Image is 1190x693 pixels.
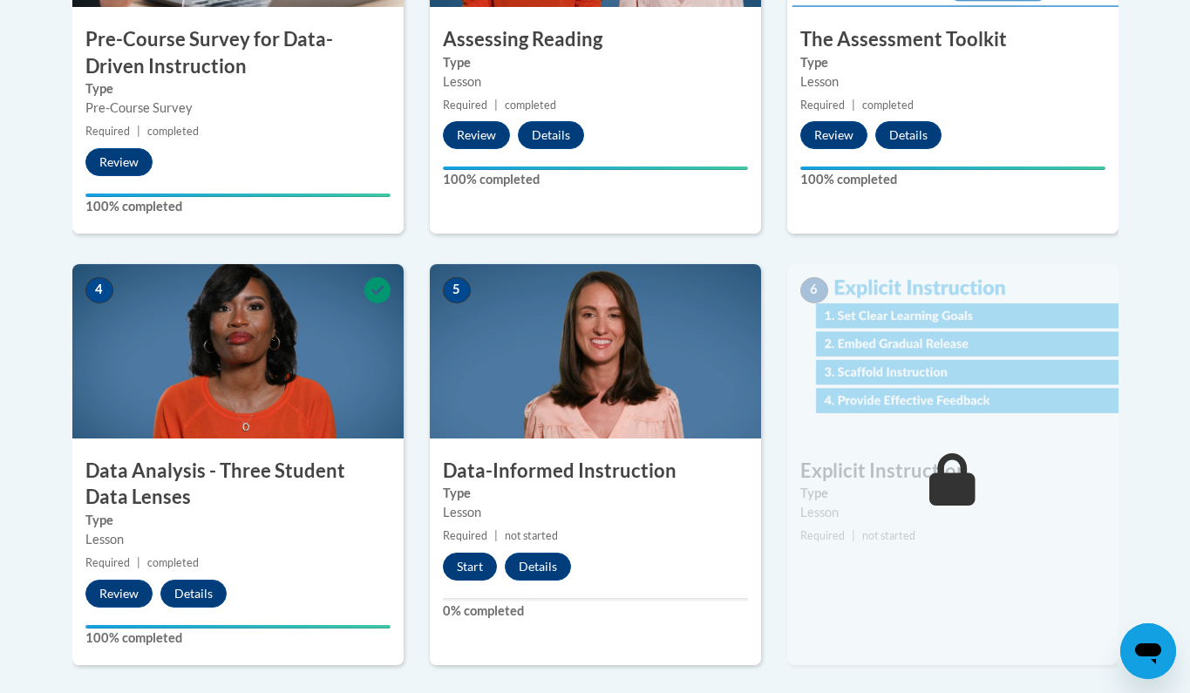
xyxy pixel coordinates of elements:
[137,125,140,138] span: |
[862,99,914,112] span: completed
[72,26,404,80] h3: Pre-Course Survey for Data-Driven Instruction
[518,121,584,149] button: Details
[1120,623,1176,679] iframe: Button to launch messaging window
[443,170,748,189] label: 100% completed
[443,553,497,581] button: Start
[85,277,113,303] span: 4
[85,79,391,99] label: Type
[505,553,571,581] button: Details
[443,601,748,621] label: 0% completed
[430,26,761,53] h3: Assessing Reading
[494,99,498,112] span: |
[494,529,498,542] span: |
[443,484,748,503] label: Type
[85,99,391,118] div: Pre-Course Survey
[800,166,1105,170] div: Your progress
[800,484,1105,503] label: Type
[852,99,855,112] span: |
[85,148,153,176] button: Review
[147,125,199,138] span: completed
[160,580,227,608] button: Details
[137,556,140,569] span: |
[875,121,942,149] button: Details
[505,99,556,112] span: completed
[800,503,1105,522] div: Lesson
[85,125,130,138] span: Required
[443,529,487,542] span: Required
[443,277,471,303] span: 5
[787,458,1119,485] h3: Explicit Instruction
[443,121,510,149] button: Review
[85,556,130,569] span: Required
[800,277,828,303] span: 6
[800,121,867,149] button: Review
[85,511,391,530] label: Type
[800,170,1105,189] label: 100% completed
[852,529,855,542] span: |
[85,580,153,608] button: Review
[72,458,404,512] h3: Data Analysis - Three Student Data Lenses
[85,194,391,197] div: Your progress
[862,529,915,542] span: not started
[430,264,761,438] img: Course Image
[800,529,845,542] span: Required
[85,628,391,648] label: 100% completed
[787,264,1119,438] img: Course Image
[147,556,199,569] span: completed
[443,503,748,522] div: Lesson
[85,197,391,216] label: 100% completed
[443,72,748,92] div: Lesson
[800,72,1105,92] div: Lesson
[443,99,487,112] span: Required
[787,26,1119,53] h3: The Assessment Toolkit
[800,99,845,112] span: Required
[505,529,558,542] span: not started
[430,458,761,485] h3: Data-Informed Instruction
[85,625,391,628] div: Your progress
[443,53,748,72] label: Type
[85,530,391,549] div: Lesson
[443,166,748,170] div: Your progress
[800,53,1105,72] label: Type
[72,264,404,438] img: Course Image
